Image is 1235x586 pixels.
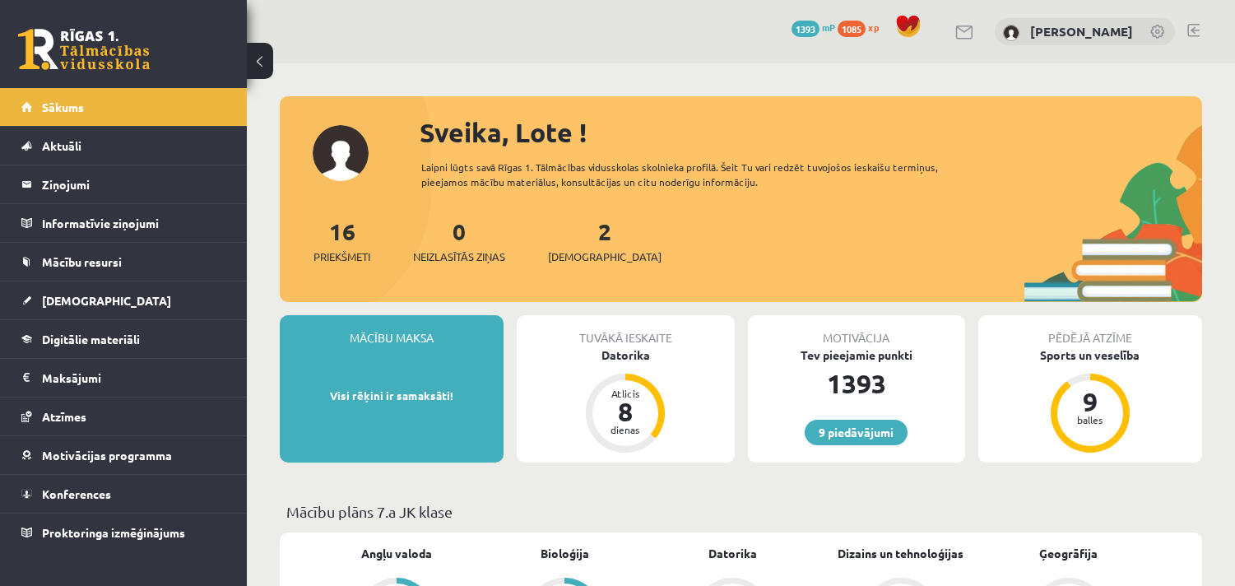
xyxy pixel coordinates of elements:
span: Mācību resursi [42,254,122,269]
a: 2[DEMOGRAPHIC_DATA] [548,216,662,265]
span: Atzīmes [42,409,86,424]
img: Lote Masjule [1003,25,1019,41]
span: [DEMOGRAPHIC_DATA] [548,249,662,265]
span: Sākums [42,100,84,114]
a: Digitālie materiāli [21,320,226,358]
div: 9 [1066,388,1115,415]
a: 16Priekšmeti [313,216,370,265]
span: Konferences [42,486,111,501]
span: Aktuāli [42,138,81,153]
div: Pēdējā atzīme [978,315,1202,346]
div: Sports un veselība [978,346,1202,364]
div: balles [1066,415,1115,425]
a: 9 piedāvājumi [805,420,908,445]
a: Datorika Atlicis 8 dienas [517,346,734,455]
a: Konferences [21,475,226,513]
a: Maksājumi [21,359,226,397]
a: Dizains un tehnoloģijas [838,545,963,562]
a: Rīgas 1. Tālmācības vidusskola [18,29,150,70]
span: Proktoringa izmēģinājums [42,525,185,540]
a: Motivācijas programma [21,436,226,474]
div: Tuvākā ieskaite [517,315,734,346]
a: Ģeogrāfija [1039,545,1098,562]
span: Motivācijas programma [42,448,172,463]
a: Proktoringa izmēģinājums [21,514,226,551]
a: Ziņojumi [21,165,226,203]
div: Motivācija [748,315,965,346]
span: [DEMOGRAPHIC_DATA] [42,293,171,308]
a: Informatīvie ziņojumi [21,204,226,242]
div: Sveika, Lote ! [420,113,1202,152]
div: Atlicis [601,388,650,398]
legend: Ziņojumi [42,165,226,203]
legend: Maksājumi [42,359,226,397]
div: Tev pieejamie punkti [748,346,965,364]
div: Laipni lūgts savā Rīgas 1. Tālmācības vidusskolas skolnieka profilā. Šeit Tu vari redzēt tuvojošo... [421,160,975,189]
span: Priekšmeti [313,249,370,265]
a: Atzīmes [21,398,226,435]
p: Mācību plāns 7.a JK klase [286,500,1196,523]
a: Datorika [708,545,757,562]
a: 0Neizlasītās ziņas [413,216,505,265]
span: mP [822,21,835,34]
p: Visi rēķini ir samaksāti! [288,388,495,404]
a: Sākums [21,88,226,126]
div: dienas [601,425,650,435]
legend: Informatīvie ziņojumi [42,204,226,242]
div: 1393 [748,364,965,403]
span: Digitālie materiāli [42,332,140,346]
a: 1393 mP [792,21,835,34]
span: xp [868,21,879,34]
a: Mācību resursi [21,243,226,281]
div: 8 [601,398,650,425]
a: Angļu valoda [361,545,432,562]
a: Sports un veselība 9 balles [978,346,1202,455]
a: [PERSON_NAME] [1030,23,1133,40]
div: Mācību maksa [280,315,504,346]
a: Aktuāli [21,127,226,165]
a: Bioloģija [541,545,589,562]
a: 1085 xp [838,21,887,34]
a: [DEMOGRAPHIC_DATA] [21,281,226,319]
div: Datorika [517,346,734,364]
span: Neizlasītās ziņas [413,249,505,265]
span: 1393 [792,21,819,37]
span: 1085 [838,21,866,37]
